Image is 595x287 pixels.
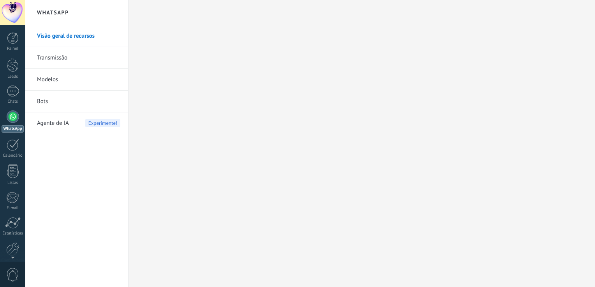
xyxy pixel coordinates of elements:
li: Modelos [25,69,128,91]
a: Bots [37,91,120,112]
div: E-mail [2,206,24,211]
div: Estatísticas [2,231,24,236]
div: Calendário [2,153,24,158]
a: Modelos [37,69,120,91]
div: Chats [2,99,24,104]
li: Bots [25,91,128,112]
a: Visão geral de recursos [37,25,120,47]
li: Agente de IA [25,112,128,134]
li: Visão geral de recursos [25,25,128,47]
a: Agente de IAExperimente! [37,112,120,134]
li: Transmissão [25,47,128,69]
div: Painel [2,46,24,51]
span: Experimente! [85,119,120,127]
div: Leads [2,74,24,79]
span: Agente de IA [37,112,69,134]
div: Listas [2,180,24,185]
div: WhatsApp [2,125,24,133]
a: Transmissão [37,47,120,69]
